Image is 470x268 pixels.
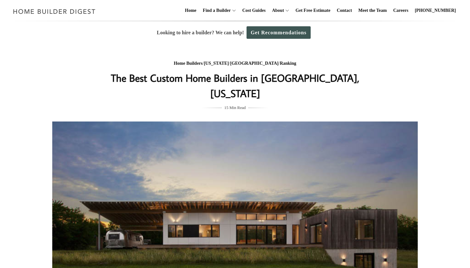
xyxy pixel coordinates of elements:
a: About [269,0,284,21]
a: Home [182,0,199,21]
a: Find a Builder [200,0,231,21]
a: Cost Guides [240,0,268,21]
img: Home Builder Digest [10,5,98,18]
div: / / / [107,60,363,68]
a: Home Builders [174,61,203,66]
a: [PHONE_NUMBER] [412,0,458,21]
a: Ranking [280,61,296,66]
span: 15 Min Read [224,104,246,111]
a: Contact [334,0,354,21]
h1: The Best Custom Home Builders in [GEOGRAPHIC_DATA], [US_STATE] [107,70,363,101]
a: [US_STATE] [204,61,229,66]
a: Meet the Team [356,0,390,21]
a: [GEOGRAPHIC_DATA] [230,61,279,66]
a: Get Recommendations [247,26,311,39]
a: Careers [391,0,411,21]
a: Get Free Estimate [293,0,333,21]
